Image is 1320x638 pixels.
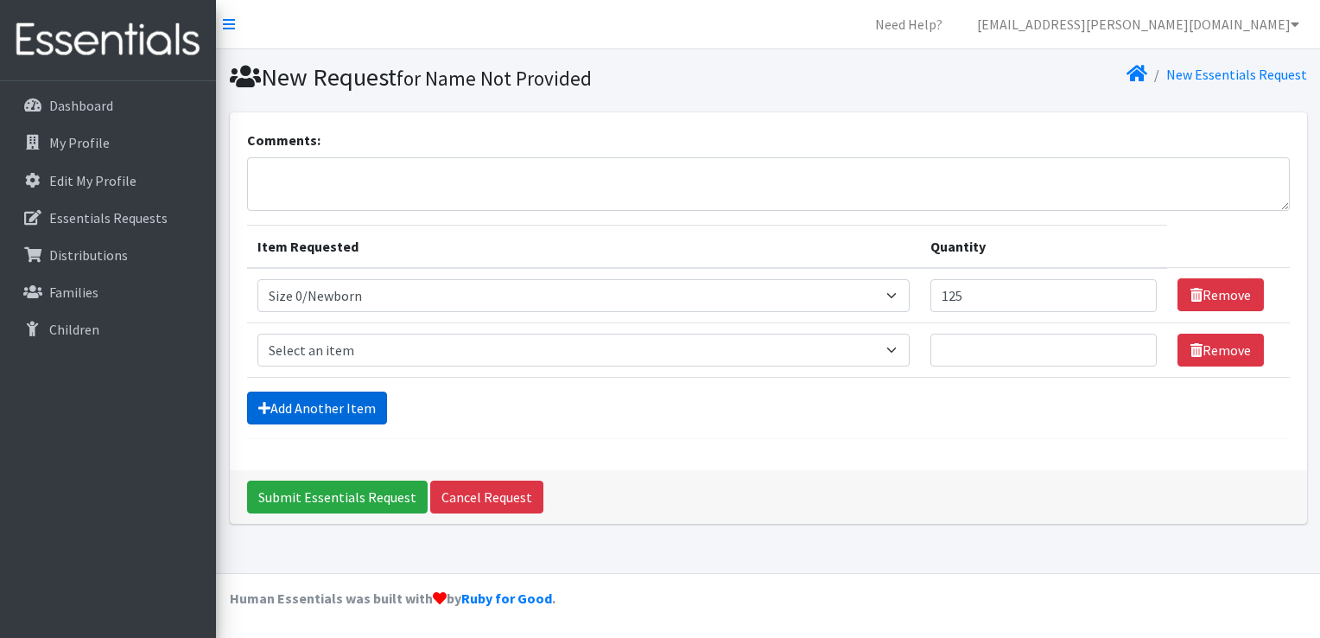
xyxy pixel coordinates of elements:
a: Children [7,312,209,347]
p: Children [49,321,99,338]
th: Item Requested [247,225,921,268]
a: Distributions [7,238,209,272]
p: Distributions [49,246,128,264]
a: Families [7,275,209,309]
a: [EMAIL_ADDRESS][PERSON_NAME][DOMAIN_NAME] [963,7,1313,41]
small: for Name Not Provided [397,66,592,91]
p: Essentials Requests [49,209,168,226]
label: Comments: [247,130,320,150]
a: Edit My Profile [7,163,209,198]
a: Essentials Requests [7,201,209,235]
a: My Profile [7,125,209,160]
a: Remove [1177,278,1264,311]
a: Cancel Request [430,481,543,514]
strong: Human Essentials was built with by . [230,590,555,607]
a: Remove [1177,334,1264,367]
a: Dashboard [7,88,209,123]
a: Add Another Item [247,392,387,424]
th: Quantity [920,225,1167,268]
input: Submit Essentials Request [247,481,428,514]
p: Edit My Profile [49,172,136,189]
a: Ruby for Good [461,590,552,607]
a: Need Help? [861,7,956,41]
p: Dashboard [49,97,113,114]
p: My Profile [49,134,110,151]
img: HumanEssentials [7,11,209,69]
a: New Essentials Request [1166,66,1307,83]
h1: New Request [230,62,762,93]
p: Families [49,284,98,301]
